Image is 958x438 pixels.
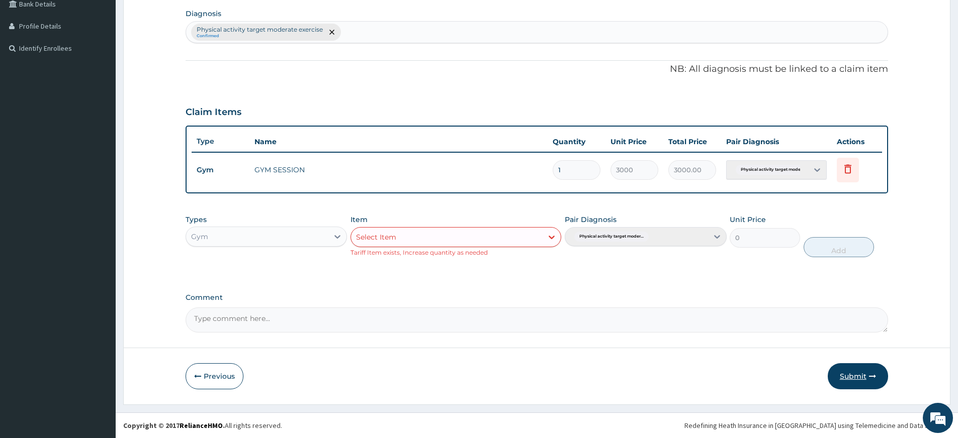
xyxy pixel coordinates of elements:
textarea: Type your message and hit 'Enter' [5,274,192,309]
td: Gym [192,161,249,179]
div: Gym [191,232,208,242]
img: d_794563401_company_1708531726252_794563401 [19,50,41,75]
button: Previous [186,363,243,389]
a: RelianceHMO [180,421,223,430]
label: Pair Diagnosis [565,214,617,225]
div: Minimize live chat window [165,5,189,29]
th: Unit Price [605,132,663,152]
th: Name [249,132,548,152]
span: We're online! [58,127,139,228]
th: Pair Diagnosis [721,132,832,152]
label: Diagnosis [186,9,221,19]
div: Redefining Heath Insurance in [GEOGRAPHIC_DATA] using Telemedicine and Data Science! [684,420,950,430]
label: Item [351,214,368,225]
strong: Copyright © 2017 . [123,421,225,430]
th: Total Price [663,132,721,152]
small: Tariff Item exists, Increase quantity as needed [351,249,488,256]
div: Select Item [356,232,396,242]
label: Types [186,215,207,224]
footer: All rights reserved. [116,412,958,438]
button: Submit [828,363,888,389]
div: Chat with us now [52,56,169,69]
p: NB: All diagnosis must be linked to a claim item [186,63,888,76]
th: Type [192,132,249,151]
td: GYM SESSION [249,160,548,180]
h3: Claim Items [186,107,241,118]
th: Quantity [548,132,605,152]
label: Unit Price [730,214,766,225]
label: Comment [186,293,888,302]
th: Actions [832,132,882,152]
button: Add [804,237,874,257]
